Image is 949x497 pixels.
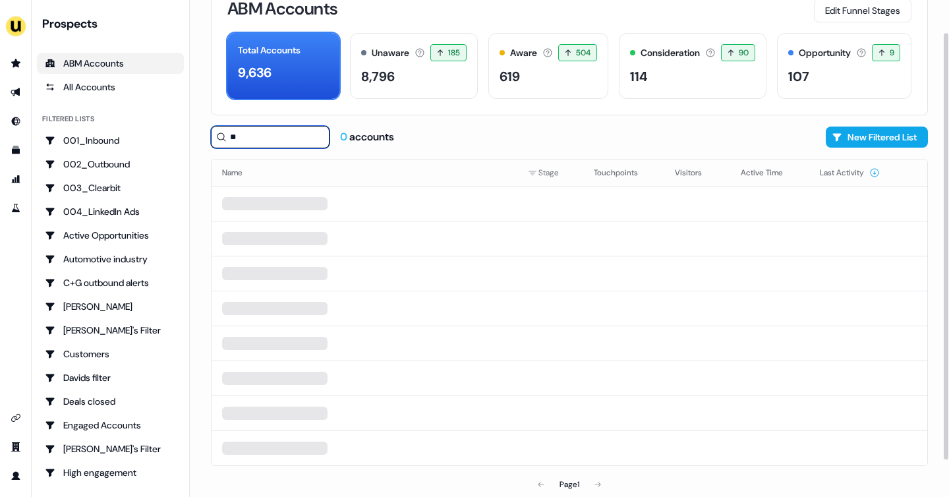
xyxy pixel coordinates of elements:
[500,67,520,86] div: 619
[37,53,184,74] a: ABM Accounts
[340,130,394,144] div: accounts
[45,80,176,94] div: All Accounts
[37,130,184,151] a: Go to 001_Inbound
[37,367,184,388] a: Go to Davids filter
[5,53,26,74] a: Go to prospects
[238,63,272,82] div: 9,636
[576,46,591,59] span: 504
[340,130,349,144] span: 0
[37,272,184,293] a: Go to C+G outbound alerts
[799,46,851,60] div: Opportunity
[788,67,809,86] div: 107
[37,201,184,222] a: Go to 004_LinkedIn Ads
[42,16,184,32] div: Prospects
[37,154,184,175] a: Go to 002_Outbound
[741,161,799,185] button: Active Time
[42,113,94,125] div: Filtered lists
[45,57,176,70] div: ABM Accounts
[630,67,648,86] div: 114
[45,181,176,194] div: 003_Clearbit
[37,177,184,198] a: Go to 003_Clearbit
[37,320,184,341] a: Go to Charlotte's Filter
[45,252,176,266] div: Automotive industry
[45,442,176,455] div: [PERSON_NAME]'s Filter
[5,436,26,457] a: Go to team
[37,343,184,365] a: Go to Customers
[641,46,700,60] div: Consideration
[45,158,176,171] div: 002_Outbound
[45,300,176,313] div: [PERSON_NAME]
[37,248,184,270] a: Go to Automotive industry
[528,166,573,179] div: Stage
[5,465,26,486] a: Go to profile
[361,67,395,86] div: 8,796
[45,466,176,479] div: High engagement
[5,140,26,161] a: Go to templates
[238,44,301,57] div: Total Accounts
[560,478,579,491] div: Page 1
[45,324,176,337] div: [PERSON_NAME]'s Filter
[37,438,184,459] a: Go to Geneviève's Filter
[820,161,880,185] button: Last Activity
[5,407,26,428] a: Go to integrations
[37,296,184,317] a: Go to Charlotte Stone
[594,161,654,185] button: Touchpoints
[675,161,718,185] button: Visitors
[45,205,176,218] div: 004_LinkedIn Ads
[45,419,176,432] div: Engaged Accounts
[510,46,537,60] div: Aware
[45,134,176,147] div: 001_Inbound
[5,82,26,103] a: Go to outbound experience
[5,111,26,132] a: Go to Inbound
[890,46,894,59] span: 9
[37,415,184,436] a: Go to Engaged Accounts
[448,46,460,59] span: 185
[372,46,409,60] div: Unaware
[45,395,176,408] div: Deals closed
[5,169,26,190] a: Go to attribution
[37,76,184,98] a: All accounts
[45,229,176,242] div: Active Opportunities
[37,391,184,412] a: Go to Deals closed
[45,276,176,289] div: C+G outbound alerts
[826,127,928,148] button: New Filtered List
[37,462,184,483] a: Go to High engagement
[739,46,749,59] span: 90
[37,225,184,246] a: Go to Active Opportunities
[45,347,176,361] div: Customers
[45,371,176,384] div: Davids filter
[5,198,26,219] a: Go to experiments
[212,160,517,186] th: Name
